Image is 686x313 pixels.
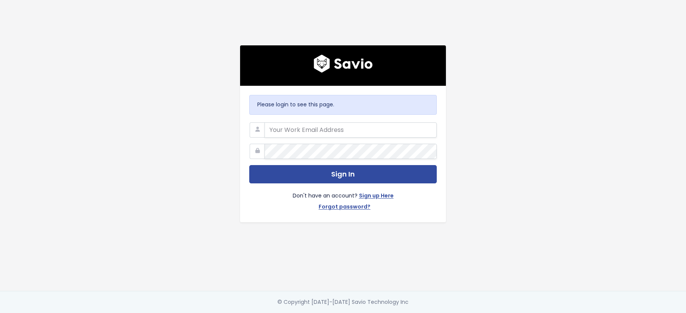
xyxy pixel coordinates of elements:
a: Sign up Here [359,191,394,202]
div: Don't have an account? [249,183,437,213]
img: logo600x187.a314fd40982d.png [314,55,373,73]
a: Forgot password? [319,202,370,213]
div: © Copyright [DATE]-[DATE] Savio Technology Inc [277,297,409,307]
p: Please login to see this page. [257,100,429,109]
input: Your Work Email Address [264,122,437,138]
button: Sign In [249,165,437,184]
